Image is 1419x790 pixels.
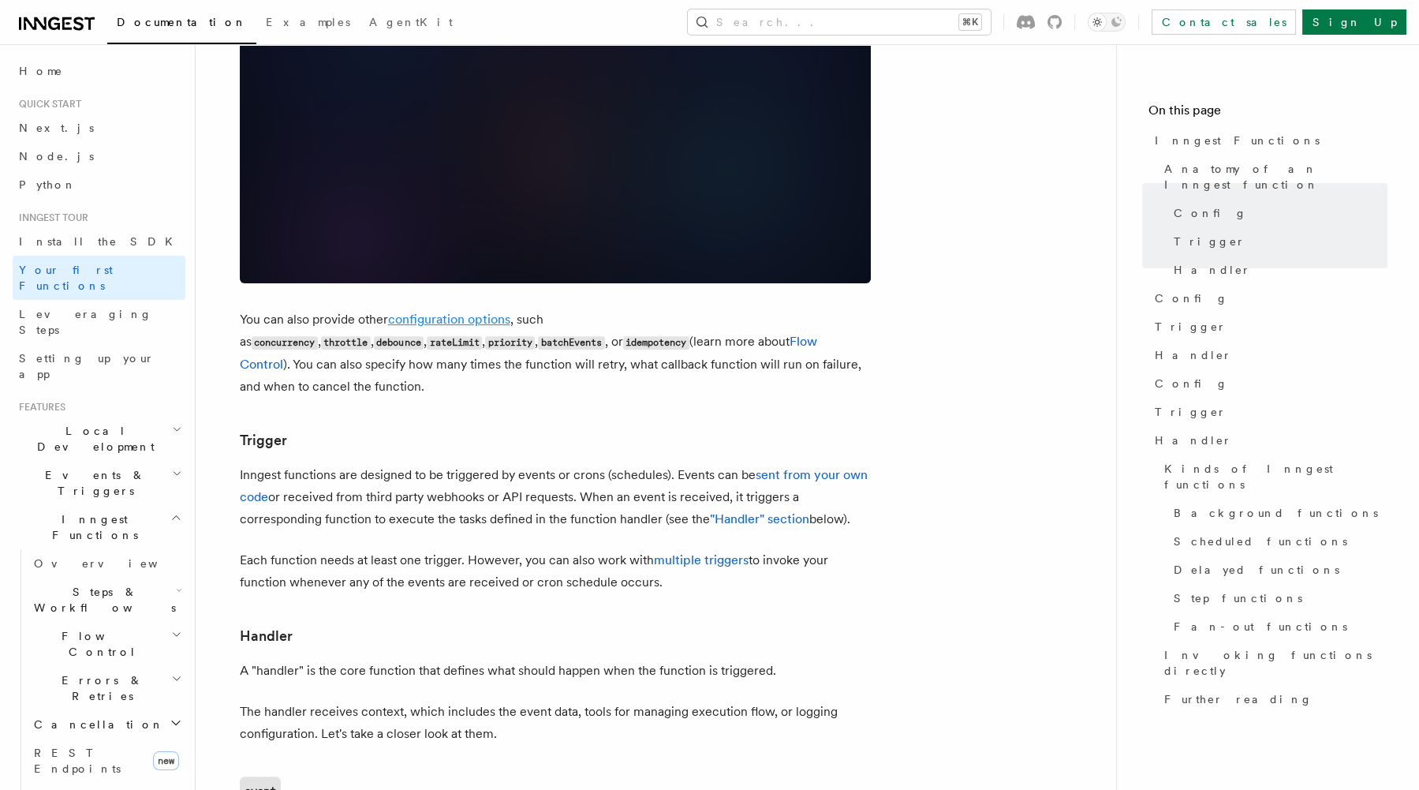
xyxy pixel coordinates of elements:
span: Node.js [19,150,94,163]
button: Flow Control [28,622,185,666]
kbd: ⌘K [959,14,981,30]
span: Examples [266,16,350,28]
span: Steps & Workflows [28,584,176,616]
a: Kinds of Inngest functions [1158,455,1387,499]
span: Inngest Functions [1155,133,1320,148]
a: Fan-out functions [1167,612,1387,641]
span: Flow Control [28,628,171,660]
span: Background functions [1174,505,1378,521]
a: Inngest Functions [1148,126,1387,155]
a: Contact sales [1152,9,1296,35]
a: Overview [28,549,185,578]
span: Scheduled functions [1174,534,1347,549]
span: Config [1174,205,1247,221]
button: Toggle dark mode [1088,13,1126,32]
a: Trigger [1148,398,1387,426]
span: Python [19,178,77,191]
span: Overview [34,557,196,570]
a: Background functions [1167,499,1387,527]
a: sent from your own code [240,467,868,504]
a: Handler [1167,256,1387,284]
h4: On this page [1148,101,1387,126]
code: throttle [321,336,371,350]
span: Invoking functions directly [1164,647,1387,679]
span: Trigger [1155,319,1227,335]
span: Anatomy of an Inngest function [1164,161,1387,193]
a: Scheduled functions [1167,527,1387,556]
span: Documentation [117,16,247,28]
a: Trigger [1148,313,1387,341]
span: AgentKit [369,16,453,28]
span: Kinds of Inngest functions [1164,461,1387,492]
a: REST Endpointsnew [28,739,185,783]
button: Events & Triggers [13,461,185,505]
a: Handler [1148,341,1387,369]
span: Inngest tour [13,212,88,224]
span: Trigger [1155,404,1227,420]
a: Config [1167,199,1387,227]
code: batchEvents [538,336,604,350]
a: "Handler" section [710,511,809,526]
a: Your first Functions [13,256,185,300]
span: Events & Triggers [13,467,172,499]
a: Handler [1148,426,1387,455]
code: idempotency [623,336,689,350]
code: priority [485,336,535,350]
a: Flow Control [240,334,817,372]
span: Step functions [1174,590,1302,606]
a: Examples [256,5,360,43]
a: configuration options [388,312,510,327]
button: Search...⌘K [688,9,991,35]
code: debounce [374,336,424,350]
span: REST Endpoints [34,747,121,775]
span: Delayed functions [1174,562,1339,578]
span: Next.js [19,122,94,134]
a: Leveraging Steps [13,300,185,344]
a: Delayed functions [1167,556,1387,584]
button: Inngest Functions [13,505,185,549]
code: rateLimit [427,336,482,350]
button: Local Development [13,417,185,461]
span: Handler [1155,347,1232,363]
a: Config [1148,284,1387,313]
p: Inngest functions are designed to be triggered by events or crons (schedules). Events can be or r... [240,464,871,530]
a: Home [13,57,185,85]
code: concurrency [252,336,318,350]
a: Node.js [13,142,185,170]
p: Each function needs at least one trigger. However, you can also work with to invoke your function... [240,549,871,593]
span: Further reading [1164,691,1313,707]
a: Trigger [240,429,287,451]
span: Fan-out functions [1174,619,1347,635]
span: Handler [1174,262,1251,278]
p: You can also provide other , such as , , , , , , or (learn more about ). You can also specify how... [240,309,871,398]
button: Errors & Retries [28,666,185,710]
span: Trigger [1174,234,1245,249]
span: Local Development [13,423,172,455]
a: Sign Up [1302,9,1406,35]
a: Step functions [1167,584,1387,612]
p: A "handler" is the core function that defines what should happen when the function is triggered. [240,660,871,682]
span: Errors & Retries [28,672,171,704]
span: Features [13,401,65,414]
p: The handler receives context, which includes the event data, tools for managing execution flow, o... [240,701,871,745]
a: Next.js [13,114,185,142]
span: Install the SDK [19,235,182,248]
span: Config [1155,376,1228,391]
a: Python [13,170,185,199]
span: Handler [1155,432,1232,448]
a: Setting up your app [13,344,185,388]
a: Documentation [107,5,256,44]
a: Further reading [1158,685,1387,713]
button: Cancellation [28,710,185,739]
a: AgentKit [360,5,462,43]
span: Inngest Functions [13,511,170,543]
a: Install the SDK [13,227,185,256]
button: Steps & Workflows [28,578,185,622]
span: Cancellation [28,717,164,732]
span: Quick start [13,98,81,110]
span: Leveraging Steps [19,308,152,336]
span: Config [1155,290,1228,306]
span: Setting up your app [19,352,155,380]
a: Handler [240,625,293,647]
span: Home [19,63,63,79]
